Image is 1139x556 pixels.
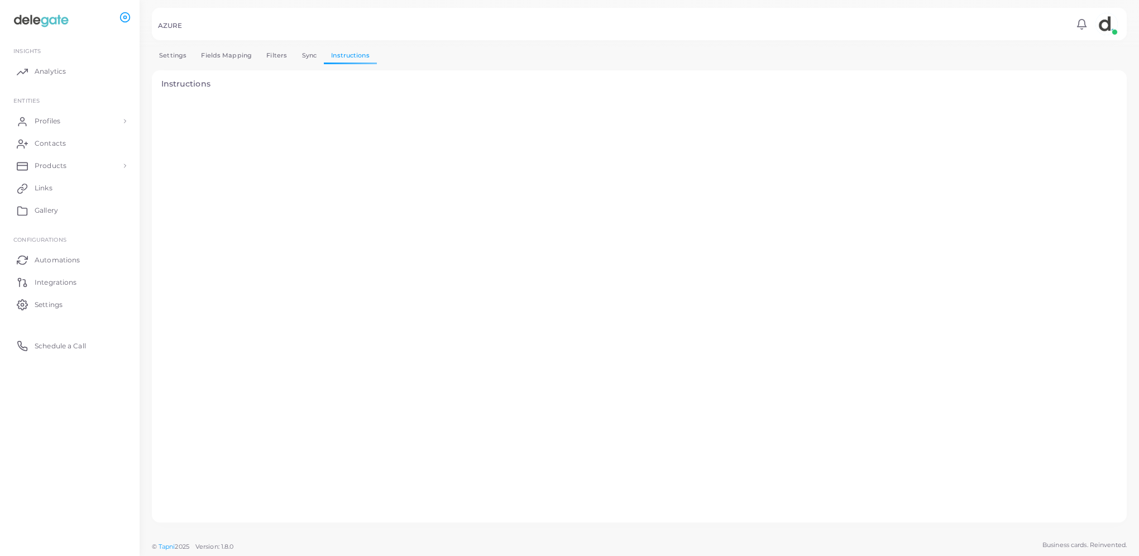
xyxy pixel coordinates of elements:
[35,255,80,265] span: Automations
[8,177,131,199] a: Links
[8,248,131,271] a: Automations
[158,22,183,30] h5: AZURE
[8,155,131,177] a: Products
[8,60,131,83] a: Analytics
[13,47,41,54] span: INSIGHTS
[159,543,175,550] a: Tapni
[152,542,233,552] span: ©
[1042,540,1127,550] span: Business cards. Reinvented.
[175,542,189,552] span: 2025
[294,47,324,64] a: Sync
[152,47,194,64] a: Settings
[195,543,234,550] span: Version: 1.8.0
[35,161,66,171] span: Products
[8,271,131,293] a: Integrations
[8,334,131,357] a: Schedule a Call
[8,110,131,132] a: Profiles
[35,116,60,126] span: Profiles
[161,79,1118,89] h4: Instructions
[35,300,63,310] span: Settings
[35,277,76,287] span: Integrations
[1095,13,1118,35] img: avatar
[1092,13,1121,35] a: avatar
[35,66,66,76] span: Analytics
[8,132,131,155] a: Contacts
[35,183,52,193] span: Links
[8,199,131,222] a: Gallery
[13,97,40,104] span: ENTITIES
[10,11,72,31] img: logo
[35,341,86,351] span: Schedule a Call
[324,47,377,64] a: Instructions
[259,47,294,64] a: Filters
[8,293,131,315] a: Settings
[13,236,66,243] span: Configurations
[194,47,259,64] a: Fields Mapping
[35,205,58,215] span: Gallery
[35,138,66,148] span: Contacts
